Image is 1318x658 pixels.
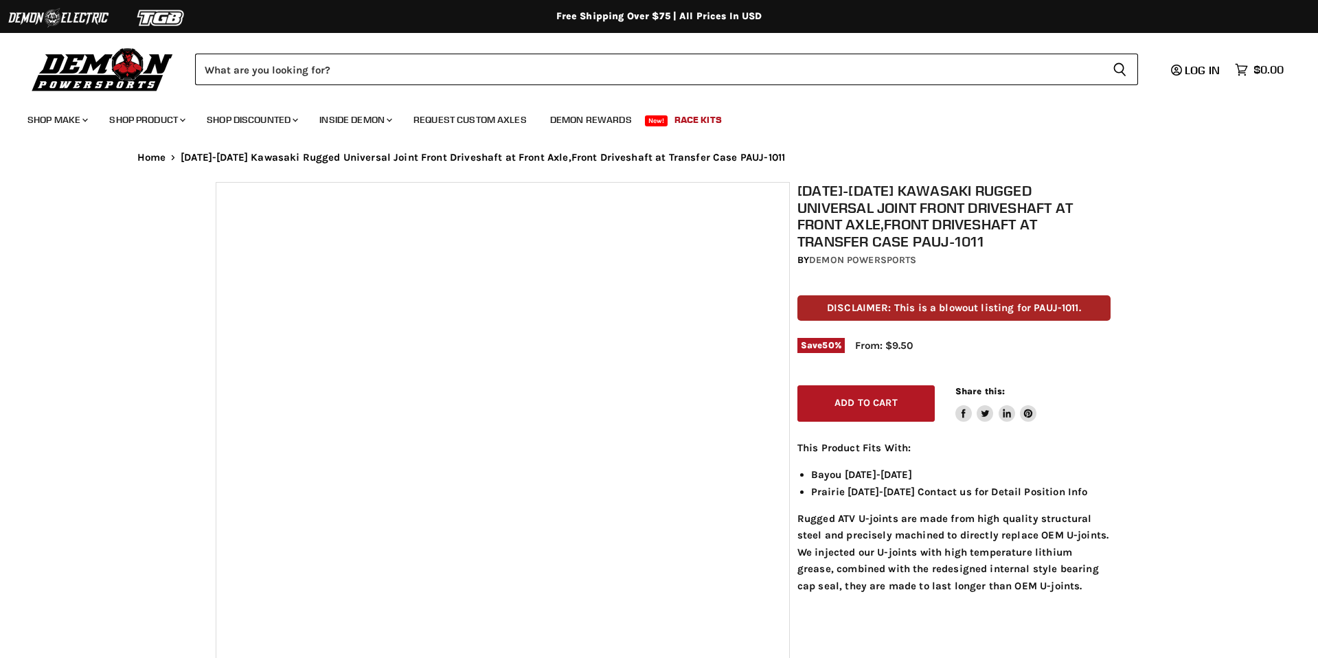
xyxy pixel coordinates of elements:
span: Save % [797,338,845,353]
form: Product [195,54,1138,85]
span: From: $9.50 [855,339,913,352]
aside: Share this: [955,385,1037,422]
li: Prairie [DATE]-[DATE] Contact us for Detail Position Info [811,484,1111,500]
a: Shop Make [17,106,96,134]
div: Rugged ATV U-joints are made from high quality structural steel and precisely machined to directl... [797,440,1111,594]
div: Free Shipping Over $75 | All Prices In USD [110,10,1209,23]
div: by [797,253,1111,268]
p: This Product Fits With: [797,440,1111,456]
span: Share this: [955,386,1005,396]
a: $0.00 [1228,60,1291,80]
nav: Breadcrumbs [110,152,1209,163]
h1: [DATE]-[DATE] Kawasaki Rugged Universal Joint Front Driveshaft at Front Axle,Front Driveshaft at ... [797,182,1111,250]
p: DISCLAIMER: This is a blowout listing for PAUJ-1011. [797,295,1111,321]
a: Race Kits [664,106,732,134]
a: Request Custom Axles [403,106,537,134]
img: Demon Powersports [27,45,178,93]
a: Shop Product [99,106,194,134]
span: 50 [822,340,834,350]
a: Shop Discounted [196,106,306,134]
a: Home [137,152,166,163]
button: Add to cart [797,385,935,422]
li: Bayou [DATE]-[DATE] [811,466,1111,483]
span: New! [645,115,668,126]
input: Search [195,54,1102,85]
img: TGB Logo 2 [110,5,213,31]
span: $0.00 [1253,63,1284,76]
a: Demon Powersports [809,254,916,266]
a: Demon Rewards [540,106,642,134]
ul: Main menu [17,100,1280,134]
span: Add to cart [834,397,898,409]
button: Search [1102,54,1138,85]
span: Log in [1185,63,1220,77]
span: [DATE]-[DATE] Kawasaki Rugged Universal Joint Front Driveshaft at Front Axle,Front Driveshaft at ... [181,152,785,163]
a: Log in [1165,64,1228,76]
a: Inside Demon [309,106,400,134]
img: Demon Electric Logo 2 [7,5,110,31]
